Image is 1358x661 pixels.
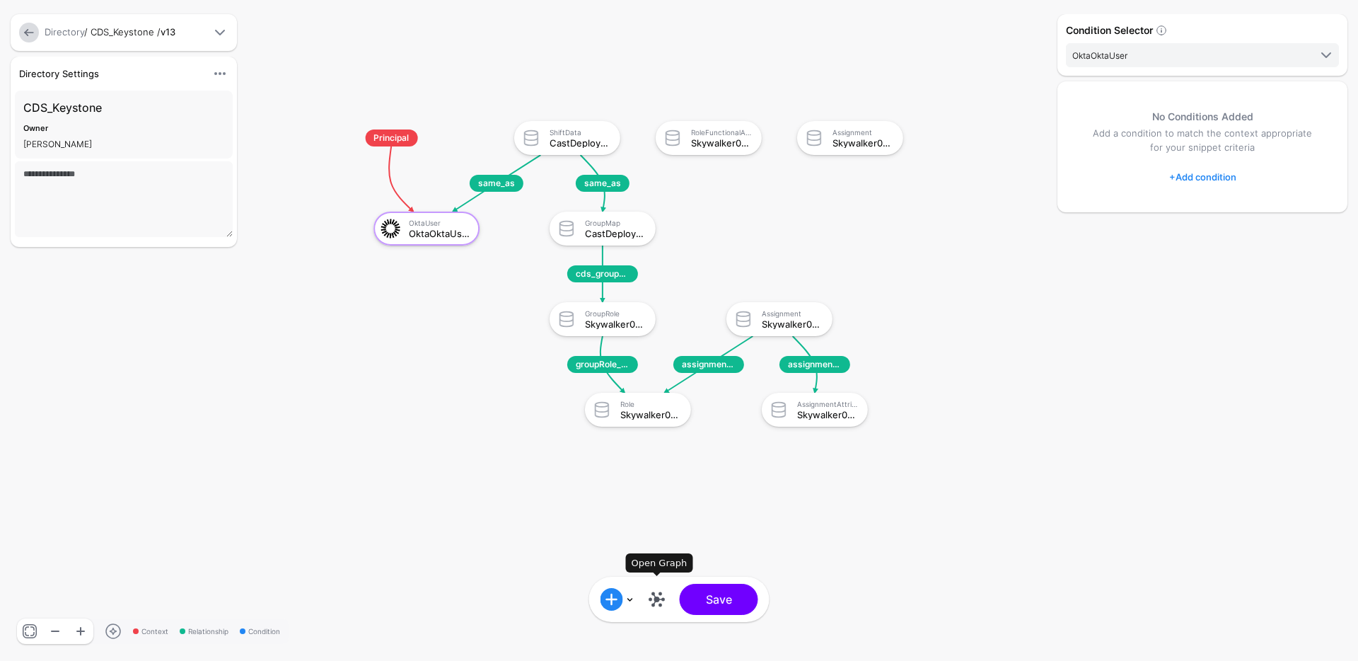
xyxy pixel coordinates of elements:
div: Skywalker040_qaRoleFunctionalAbility [691,138,752,148]
span: same_as [470,175,523,192]
strong: Condition Selector [1066,24,1153,36]
span: Relationship [180,626,228,637]
div: Skywalker040_qaAssignment [762,319,823,329]
span: assignment_to_role [673,356,744,373]
div: GroupRole [585,309,646,318]
span: same_as [576,175,629,192]
img: svg+xml;base64,PHN2ZyB3aWR0aD0iNjQiIGhlaWdodD0iNjQiIHZpZXdCb3g9IjAgMCA2NCA2NCIgZmlsbD0ibm9uZSIgeG... [378,216,403,241]
div: Skywalker040_qaGroupRole [585,319,646,329]
span: Principal [365,130,417,146]
p: Add a condition to match the context appropriate for your snippet criteria [1086,127,1319,155]
span: + [1169,171,1176,183]
div: OktaUser [409,219,470,227]
div: CastDeploymentSystemShiftData [550,138,610,148]
div: GroupMap [585,219,646,227]
strong: v13 [161,26,175,38]
h3: CDS_Keystone [23,99,224,116]
div: Skywalker040_qaAssignment1 [832,138,893,148]
div: Skywalker040_qaRole [620,410,681,420]
button: Save [680,584,758,615]
a: Directory [45,26,84,38]
span: assignment_to_assignmentAttribute [779,356,850,373]
div: / CDS_Keystone / [42,25,209,40]
div: OktaOktaUser [409,229,470,238]
span: Context [133,626,168,637]
div: Open Graph [626,553,693,573]
div: AssignmentAttribute [797,400,858,408]
div: Role [620,400,681,408]
div: Directory Settings [13,67,206,81]
div: RoleFunctionalAbility [691,128,752,137]
span: Condition [240,626,280,637]
span: groupRole_to_role [567,356,638,373]
a: Add condition [1169,166,1236,188]
span: OktaOktaUser [1072,50,1127,61]
div: Skywalker040_qaAssignmentAttribute [797,410,858,420]
strong: Owner [23,123,48,133]
h5: No Conditions Added [1086,110,1319,124]
app-identifier: [PERSON_NAME] [23,139,92,149]
div: Assignment [832,128,893,137]
div: Assignment [762,309,823,318]
div: ShiftData [550,128,610,137]
span: cds_group_map_to_ks_group_role [567,265,638,282]
div: CastDeploymentSystemGroupMap [585,229,646,238]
